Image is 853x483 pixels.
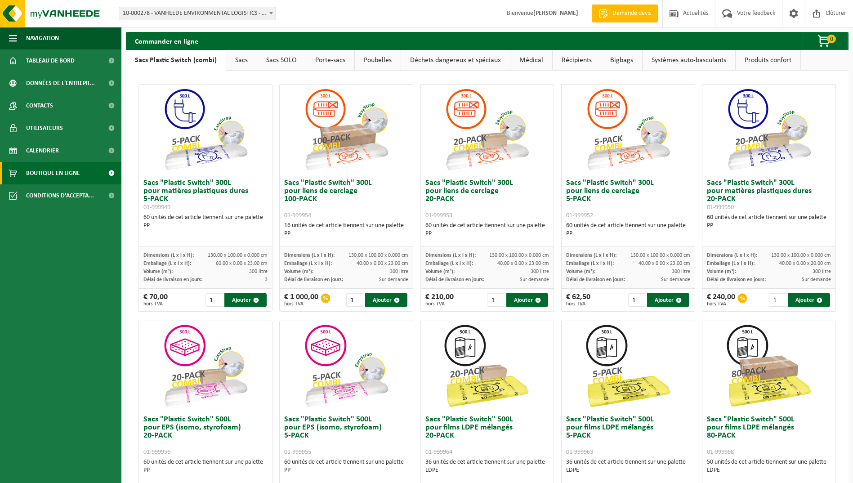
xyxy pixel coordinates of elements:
[143,179,268,211] h3: Sacs "Plastic Switch" 300L pour matières plastiques dures 5-PACK
[566,277,625,282] span: Délai de livraison en jours:
[628,293,646,307] input: 1
[643,50,735,71] a: Systèmes auto-basculants
[771,253,831,258] span: 130.00 x 100.00 x 0.000 cm
[779,261,831,266] span: 40.00 x 0.00 x 20.00 cm
[497,261,549,266] span: 40.00 x 0.00 x 23.00 cm
[425,222,549,238] div: 60 unités de cet article tiennent sur une palette
[126,50,226,71] a: Sacs Plastic Switch (combi)
[583,85,673,174] img: 01-999952
[520,277,549,282] span: Sur demande
[425,293,454,307] div: € 210,00
[346,293,364,307] input: 1
[143,214,268,230] div: 60 unités de cet article tiennent sur une palette
[425,179,549,219] h3: Sacs "Plastic Switch" 300L pour liens de cerclage 20-PACK
[26,184,94,207] span: Conditions d'accepta...
[707,458,831,474] div: 50 unités de cet article tiennent sur une palette
[639,261,690,266] span: 40.00 x 0.00 x 23.00 cm
[143,458,268,474] div: 60 unités de cet article tiennent sur une palette
[802,277,831,282] span: Sur demande
[390,269,408,274] span: 300 litre
[672,269,690,274] span: 300 litre
[736,50,800,71] a: Produits confort
[647,293,689,307] button: Ajouter
[707,253,757,258] span: Dimensions (L x l x H):
[566,230,690,238] div: PP
[425,458,549,474] div: 36 unités de cet article tiennent sur une palette
[813,269,831,274] span: 300 litre
[205,293,223,307] input: 1
[379,277,408,282] span: Sur demande
[284,230,408,238] div: PP
[425,212,452,219] span: 01-999953
[610,9,653,18] span: Demande devis
[769,293,787,307] input: 1
[442,85,532,174] img: 01-999953
[284,301,318,307] span: hors TVA
[143,416,268,456] h3: Sacs "Plastic Switch" 500L pour EPS (isomo, styrofoam) 20-PACK
[592,4,658,22] a: Demande devis
[365,293,407,307] button: Ajouter
[661,277,690,282] span: Sur demande
[425,301,454,307] span: hors TVA
[788,293,830,307] button: Ajouter
[265,277,268,282] span: 3
[26,49,75,72] span: Tableau de bord
[583,321,673,411] img: 01-999963
[566,222,690,238] div: 60 unités de cet article tiennent sur une palette
[301,85,391,174] img: 01-999954
[566,458,690,474] div: 36 unités de cet article tiennent sur une palette
[425,416,549,456] h3: Sacs "Plastic Switch" 500L pour films LDPE mélangés 20-PACK
[26,162,80,184] span: Boutique en ligne
[284,261,332,266] span: Emballage (L x l x H):
[284,449,311,456] span: 01-999955
[425,466,549,474] div: LDPE
[707,269,736,274] span: Volume (m³):
[425,261,473,266] span: Emballage (L x l x H):
[26,27,59,49] span: Navigation
[284,293,318,307] div: € 1 000,00
[143,204,170,211] span: 01-999949
[566,293,590,307] div: € 62,50
[566,179,690,219] h3: Sacs "Plastic Switch" 300L pour liens de cerclage 5-PACK
[208,253,268,258] span: 130.00 x 100.00 x 0.000 cm
[724,321,814,411] img: 01-999968
[553,50,601,71] a: Récipients
[803,32,848,50] button: 0
[707,204,734,211] span: 01-999950
[707,261,755,266] span: Emballage (L x l x H):
[284,179,408,219] h3: Sacs "Plastic Switch" 300L pour liens de cerclage 100-PACK
[425,253,476,258] span: Dimensions (L x l x H):
[566,253,616,258] span: Dimensions (L x l x H):
[143,466,268,474] div: PP
[126,32,207,49] h2: Commander en ligne
[284,466,408,474] div: PP
[489,253,549,258] span: 130.00 x 100.00 x 0.000 cm
[284,269,313,274] span: Volume (m³):
[707,416,831,456] h3: Sacs "Plastic Switch" 500L pour films LDPE mélangés 80-PACK
[566,449,593,456] span: 01-999963
[487,293,505,307] input: 1
[707,466,831,474] div: LDPE
[566,261,614,266] span: Emballage (L x l x H):
[707,222,831,230] div: PP
[143,301,168,307] span: hors TVA
[143,253,194,258] span: Dimensions (L x l x H):
[301,321,391,411] img: 01-999955
[425,269,455,274] span: Volume (m³):
[226,50,257,71] a: Sacs
[119,7,276,20] span: 10-000278 - VANHEEDE ENVIRONMENTAL LOGISTICS - QUEVY - QUÉVY-LE-GRAND
[306,50,354,71] a: Porte-sacs
[161,321,250,411] img: 01-999956
[257,50,306,71] a: Sacs SOLO
[284,458,408,474] div: 60 unités de cet article tiennent sur une palette
[601,50,642,71] a: Bigbags
[143,277,202,282] span: Délai de livraison en jours:
[533,10,578,17] strong: [PERSON_NAME]
[707,214,831,230] div: 60 unités de cet article tiennent sur une palette
[143,222,268,230] div: PP
[425,449,452,456] span: 01-999964
[26,94,53,117] span: Contacts
[425,277,484,282] span: Délai de livraison en jours:
[566,466,690,474] div: LDPE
